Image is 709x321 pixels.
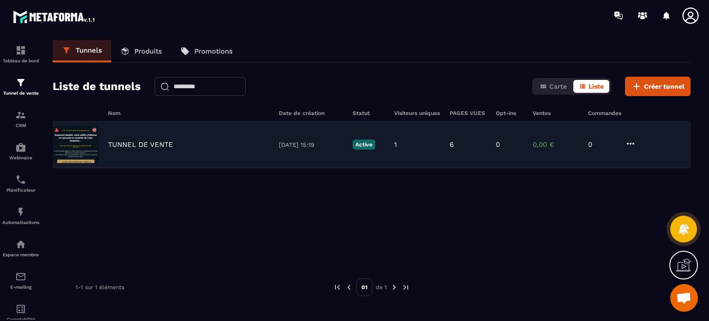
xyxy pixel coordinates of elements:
h6: Nom [108,110,270,116]
p: CRM [2,123,39,128]
h2: Liste de tunnels [53,77,141,96]
a: Tunnels [53,40,111,62]
img: automations [15,206,26,218]
h6: Statut [353,110,385,116]
h6: Ventes [533,110,579,116]
p: Tableau de bord [2,58,39,63]
p: Tunnels [76,46,102,55]
a: Ouvrir le chat [670,284,698,312]
h6: Date de création [279,110,343,116]
p: Promotions [194,47,233,55]
span: Carte [549,83,567,90]
img: accountant [15,303,26,315]
span: Créer tunnel [644,82,685,91]
img: formation [15,109,26,121]
a: automationsautomationsAutomatisations [2,200,39,232]
p: Active [353,139,375,150]
p: Espace membre [2,252,39,257]
button: Carte [534,80,572,93]
a: emailemailE-mailing [2,264,39,297]
p: Produits [134,47,162,55]
p: 01 [356,279,373,296]
a: schedulerschedulerPlanificateur [2,167,39,200]
img: image [53,126,99,163]
h6: Visiteurs uniques [394,110,440,116]
p: 1-1 sur 1 éléments [76,284,124,291]
a: automationsautomationsEspace membre [2,232,39,264]
img: automations [15,239,26,250]
p: Automatisations [2,220,39,225]
a: formationformationTunnel de vente [2,70,39,103]
img: prev [333,283,342,291]
a: formationformationTableau de bord [2,38,39,70]
a: Promotions [171,40,242,62]
p: TUNNEL DE VENTE [108,140,173,149]
a: formationformationCRM [2,103,39,135]
img: email [15,271,26,282]
p: 0,00 € [533,140,579,149]
p: [DATE] 15:19 [279,141,343,148]
p: 0 [588,140,616,149]
img: next [390,283,398,291]
button: Créer tunnel [625,77,691,96]
h6: PAGES VUES [450,110,487,116]
p: Webinaire [2,155,39,160]
p: de 1 [376,284,387,291]
img: logo [13,8,96,25]
img: scheduler [15,174,26,185]
p: 6 [450,140,454,149]
p: E-mailing [2,285,39,290]
h6: Commandes [588,110,621,116]
p: Tunnel de vente [2,91,39,96]
p: Planificateur [2,188,39,193]
img: next [402,283,410,291]
img: formation [15,77,26,88]
h6: Opt-ins [496,110,523,116]
a: Produits [111,40,171,62]
img: formation [15,45,26,56]
img: automations [15,142,26,153]
button: Liste [573,80,609,93]
a: automationsautomationsWebinaire [2,135,39,167]
p: 0 [496,140,500,149]
img: prev [345,283,353,291]
p: 1 [394,140,397,149]
span: Liste [589,83,604,90]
